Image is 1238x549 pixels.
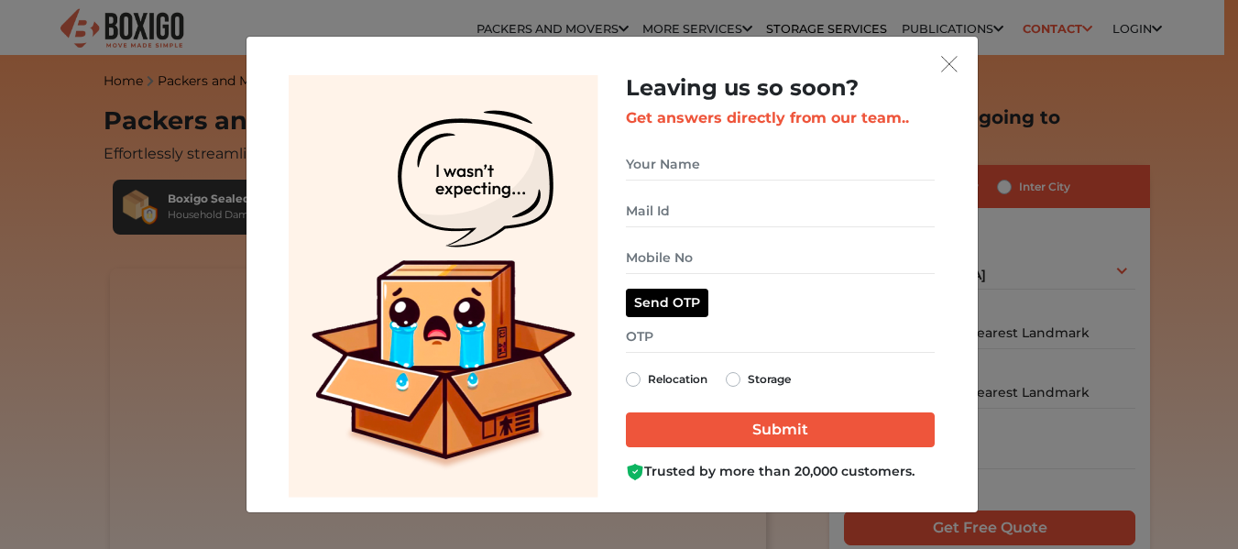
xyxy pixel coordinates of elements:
button: Send OTP [626,289,708,317]
input: Submit [626,412,935,447]
input: OTP [626,321,935,353]
img: Boxigo Customer Shield [626,463,644,481]
img: exit [941,56,958,72]
h2: Leaving us so soon? [626,75,935,102]
img: Lead Welcome Image [289,75,598,498]
input: Mail Id [626,195,935,227]
label: Storage [748,368,791,390]
div: Trusted by more than 20,000 customers. [626,462,935,481]
input: Your Name [626,148,935,181]
label: Relocation [648,368,707,390]
input: Mobile No [626,242,935,274]
h3: Get answers directly from our team.. [626,109,935,126]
